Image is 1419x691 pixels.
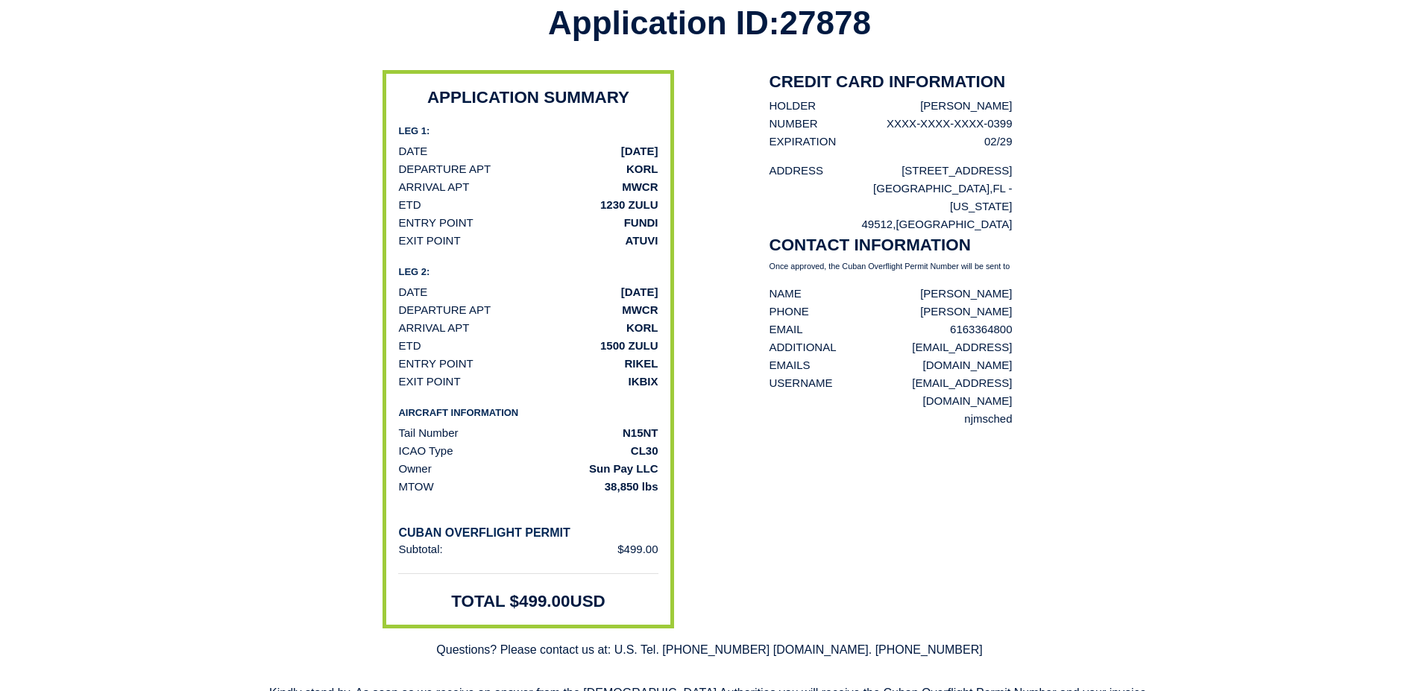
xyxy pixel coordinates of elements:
p: EXIT POINT [398,373,460,391]
p: Tail Number [398,424,458,442]
p: EXIT POINT [398,232,460,250]
p: Questions? Please contact us at: U.S. Tel. [PHONE_NUMBER] [DOMAIN_NAME]. [PHONE_NUMBER] [424,628,994,672]
p: MWCR [622,301,658,319]
p: MWCR [622,178,658,196]
h2: TOTAL $ 499.00 USD [451,590,605,613]
p: DEPARTURE APT [398,160,491,178]
p: ADDITIONAL EMAILS [770,338,859,374]
p: [DATE] [621,283,658,301]
p: FUNDI [624,214,658,232]
p: ATUVI [626,232,658,250]
p: Sun Pay LLC [589,460,658,478]
p: EMAIL [770,321,859,338]
p: 02/29 [887,133,1012,151]
p: Owner [398,460,431,478]
p: [PERSON_NAME] [887,97,1012,115]
h6: LEG 1: [398,124,658,139]
p: MTOW [398,478,433,496]
p: [STREET_ADDRESS] [823,162,1013,180]
h2: CREDIT CARD INFORMATION [770,70,1013,93]
p: [EMAIL_ADDRESS][DOMAIN_NAME] [859,374,1013,410]
p: PHONE [770,303,859,321]
p: CL30 [631,442,658,460]
p: [EMAIL_ADDRESS][DOMAIN_NAME] [859,338,1013,374]
p: Subtotal: [398,540,442,558]
p: ARRIVAL APT [398,319,469,337]
p: 49512 , [GEOGRAPHIC_DATA] [823,215,1013,233]
p: [DATE] [621,142,658,160]
p: NUMBER [770,115,837,133]
p: ADDRESS [770,162,824,180]
p: KORL [626,160,658,178]
p: DEPARTURE APT [398,301,491,319]
p: ICAO Type [398,442,453,460]
p: NAME [770,285,859,303]
p: ARRIVAL APT [398,178,469,196]
p: IKBIX [628,373,658,391]
h6: CUBAN OVERFLIGHT PERMIT [398,526,658,540]
p: Once approved, the Cuban Overflight Permit Number will be sent to [770,260,1013,273]
p: HOLDER [770,97,837,115]
h2: APPLICATION SUMMARY [427,86,629,109]
p: DATE [398,283,427,301]
p: ENTRY POINT [398,214,473,232]
h2: CONTACT INFORMATION [770,233,1013,256]
p: KORL [626,319,658,337]
p: $ 499.00 [617,540,658,558]
p: [GEOGRAPHIC_DATA] , FL - [US_STATE] [823,180,1013,215]
p: RIKEL [625,355,658,373]
p: DATE [398,142,427,160]
p: njmsched [859,410,1013,428]
h6: AIRCRAFT INFORMATION [398,406,658,420]
p: 1230 ZULU [600,196,658,214]
p: ETD [398,337,421,355]
p: 6163364800 [859,321,1013,338]
p: EXPIRATION [770,133,837,151]
p: ENTRY POINT [398,355,473,373]
p: N15NT [623,424,658,442]
h6: LEG 2: [398,265,658,280]
p: XXXX-XXXX-XXXX-0399 [887,115,1012,133]
p: USERNAME [770,374,859,392]
p: 38,850 lbs [605,478,658,496]
p: ETD [398,196,421,214]
p: 1500 ZULU [600,337,658,355]
p: [PERSON_NAME] [PERSON_NAME] [859,285,1013,321]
